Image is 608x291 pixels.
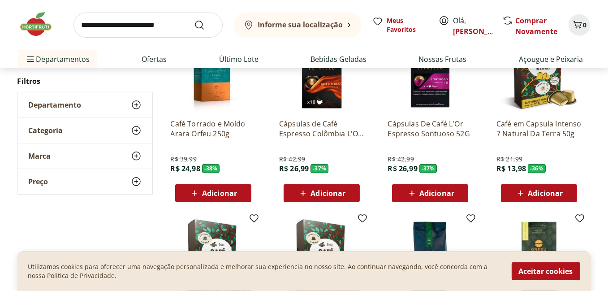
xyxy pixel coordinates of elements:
span: Departamentos [25,48,90,70]
button: Adicionar [175,184,251,202]
span: R$ 21,99 [496,155,522,164]
span: R$ 39,99 [171,155,197,164]
span: Adicionar [310,190,345,197]
img: Café em Capsula Intenso 7 Natural Da Terra 50g [496,26,582,112]
button: Categoria [18,117,152,143]
a: Açougue e Peixaria [519,54,583,65]
span: Olá, [453,15,493,37]
span: - 38 % [202,164,220,173]
button: Submit Search [194,20,216,30]
a: Café Torrado e Moído Arara Orfeu 250g [171,119,256,139]
button: Carrinho [569,14,590,36]
h2: Filtros [17,72,153,90]
button: Menu [25,48,36,70]
img: Cápsulas de Café Espresso Colômbia L'OR 52g [279,26,364,112]
p: Utilizamos cookies para oferecer uma navegação personalizada e melhorar sua experiencia no nosso ... [28,262,501,280]
button: Marca [18,143,152,168]
b: Informe sua localização [258,20,343,30]
button: Departamento [18,92,152,117]
button: Preço [18,169,152,194]
span: Meus Favoritos [387,16,428,34]
a: Comprar Novamente [515,16,557,36]
a: Último Lote [219,54,259,65]
button: Adicionar [392,184,468,202]
span: Categoria [29,126,63,135]
a: Cápsulas De Café L'Or Espresso Sontuoso 52G [388,119,473,139]
span: - 37 % [419,164,437,173]
input: search [73,13,223,38]
a: Cápsulas de Café Espresso Colômbia L'OR 52g [279,119,364,139]
a: Ofertas [142,54,167,65]
button: Aceitar cookies [512,262,580,280]
a: Nossas Frutas [419,54,467,65]
img: Cápsulas De Café L'Or Espresso Sontuoso 52G [388,26,473,112]
span: 0 [583,21,586,29]
img: Hortifruti [18,11,63,38]
span: R$ 26,99 [279,164,309,174]
button: Adicionar [501,184,577,202]
span: Adicionar [528,190,563,197]
span: Preço [29,177,48,186]
a: Bebidas Geladas [310,54,367,65]
a: [PERSON_NAME] [453,26,511,36]
span: R$ 24,98 [171,164,200,174]
span: R$ 42,99 [388,155,414,164]
a: Café em Capsula Intenso 7 Natural Da Terra 50g [496,119,582,139]
span: - 37 % [310,164,328,173]
a: Meus Favoritos [372,16,428,34]
span: R$ 42,99 [279,155,305,164]
span: Adicionar [419,190,454,197]
button: Informe sua localização [233,13,362,38]
span: R$ 26,99 [388,164,417,174]
span: Marca [29,151,51,160]
button: Adicionar [284,184,360,202]
span: Adicionar [202,190,237,197]
img: Café Torrado e Moído Arara Orfeu 250g [171,26,256,112]
span: - 36 % [528,164,546,173]
span: Departamento [29,100,82,109]
span: R$ 13,98 [496,164,526,174]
